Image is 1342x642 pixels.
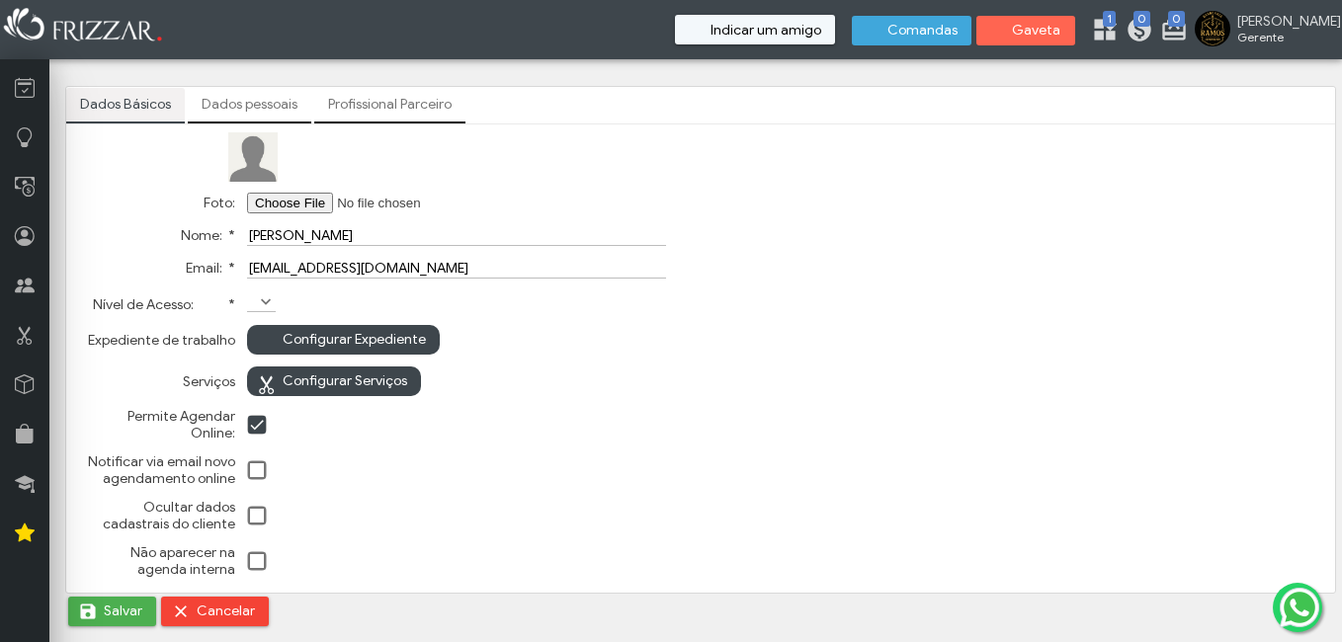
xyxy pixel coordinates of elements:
[87,408,235,441] label: Permite Agendar Online:
[1168,11,1185,27] span: 0
[887,24,958,38] span: Comandas
[1126,16,1145,47] a: 0
[93,296,235,313] label: Nível de Acesso:
[1091,16,1111,47] a: 1
[314,88,465,121] a: Profissional Parceiro
[68,597,156,626] button: Salvar
[181,227,235,244] label: Nome:
[283,325,426,355] span: Configurar Expediente
[976,16,1075,45] button: Gaveta
[711,24,821,38] span: Indicar um amigo
[1012,24,1061,38] span: Gaveta
[1133,11,1150,27] span: 0
[204,195,235,211] label: Foto:
[161,597,269,626] button: Cancelar
[852,16,971,45] button: Comandas
[66,88,185,121] a: Dados Básicos
[675,15,835,44] button: Indicar um amigo
[183,373,235,390] label: Serviços
[87,499,235,532] label: Ocultar dados cadastrais do cliente
[247,366,421,396] button: Configurar Serviços
[247,325,440,355] button: Configurar Expediente
[104,597,142,626] span: Salvar
[1160,16,1180,47] a: 0
[1237,13,1326,30] span: [PERSON_NAME]
[88,332,235,349] label: Expediente de trabalho
[1103,11,1116,27] span: 1
[1237,30,1326,44] span: Gerente
[87,453,235,487] label: Notificar via email novo agendamento online
[283,366,407,396] span: Configurar Serviços
[1195,11,1332,50] a: [PERSON_NAME] Gerente
[194,290,221,310] button: Nível de Acesso:*
[197,597,255,626] span: Cancelar
[188,88,311,121] a: Dados pessoais
[87,544,235,578] label: Não aparecer na agenda interna
[186,260,235,277] label: Email:
[1276,584,1323,631] img: whatsapp.png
